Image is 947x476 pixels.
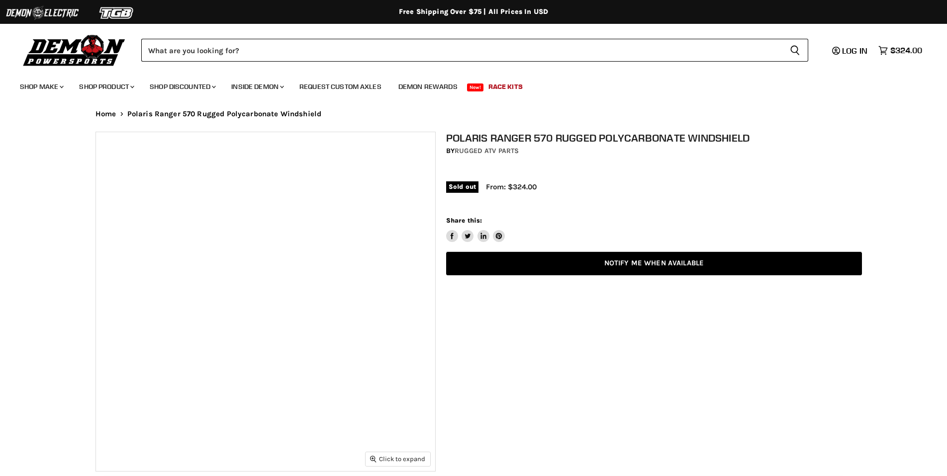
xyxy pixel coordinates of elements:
div: Free Shipping Over $75 | All Prices In USD [76,7,871,16]
a: Log in [828,46,873,55]
div: by [446,146,862,157]
nav: Breadcrumbs [76,110,871,118]
h1: Polaris Ranger 570 Rugged Polycarbonate Windshield [446,132,862,144]
a: Home [95,110,116,118]
img: TGB Logo 2 [80,3,154,22]
form: Product [141,39,808,62]
span: Log in [842,46,867,56]
a: $324.00 [873,43,927,58]
button: Search [782,39,808,62]
span: New! [467,83,484,91]
img: Demon Electric Logo 2 [5,3,80,22]
span: From: $324.00 [486,182,537,191]
span: Polaris Ranger 570 Rugged Polycarbonate Windshield [127,110,322,118]
button: Click to expand [366,452,430,466]
span: Click to expand [370,455,425,463]
span: Sold out [446,181,478,192]
a: Request Custom Axles [292,77,389,97]
a: Shop Make [12,77,70,97]
aside: Share this: [446,216,505,242]
a: Demon Rewards [391,77,465,97]
span: $324.00 [890,46,922,55]
a: Rugged ATV Parts [455,147,519,155]
input: Search [141,39,782,62]
a: Shop Product [72,77,140,97]
ul: Main menu [12,73,920,97]
a: Race Kits [481,77,530,97]
a: Inside Demon [224,77,290,97]
a: Shop Discounted [142,77,222,97]
span: Share this: [446,217,482,224]
a: Notify Me When Available [446,252,862,275]
img: Demon Powersports [20,32,129,68]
